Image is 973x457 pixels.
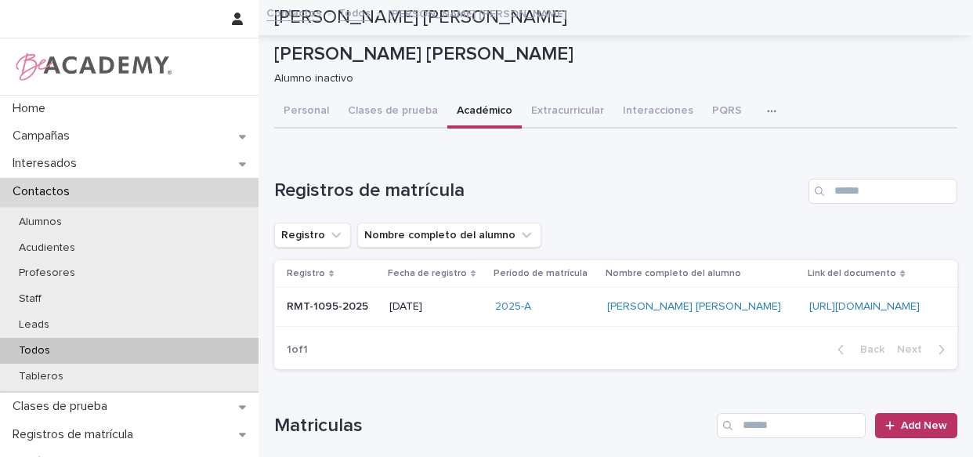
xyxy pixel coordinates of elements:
p: Campañas [6,129,82,143]
p: [DATE] [389,300,483,314]
tr: RMT-1095-2025RMT-1095-2025 [DATE]2025-A [PERSON_NAME] [PERSON_NAME] [URL][DOMAIN_NAME] [274,288,957,327]
a: [URL][DOMAIN_NAME] [809,301,920,312]
p: Interesados [6,156,89,171]
button: Interacciones [613,96,703,129]
p: Alumno inactivo [274,72,945,85]
button: Back [825,343,891,357]
a: 2025-A [495,300,531,314]
span: Back [851,344,884,355]
p: Fecha de registro [388,265,467,282]
p: Profesores [6,267,88,280]
a: Contactos [266,3,321,21]
p: Leads [6,318,62,332]
span: Next [897,344,931,355]
button: Next [891,343,957,357]
p: Nombre completo del alumno [606,265,741,282]
a: [PERSON_NAME] [PERSON_NAME] [607,300,781,314]
button: Registro [274,223,351,248]
button: Extracurricular [522,96,613,129]
button: Nombre completo del alumno [357,223,541,248]
p: [PERSON_NAME] [PERSON_NAME] [274,43,951,66]
a: Add New [875,413,957,438]
img: WPrjXfSUmiLcdUfaYY4Q [13,51,173,82]
p: Clases de prueba [6,399,120,414]
p: Staff [6,292,54,306]
span: Add New [901,420,947,431]
p: 1 of 1 [274,331,320,369]
p: Link del documento [808,265,896,282]
a: Todos [338,3,371,21]
button: PQRS [703,96,751,129]
button: Personal [274,96,338,129]
p: Tableros [6,370,76,383]
button: Clases de prueba [338,96,447,129]
p: Registro [287,265,325,282]
p: Acudientes [6,241,88,255]
p: Home [6,101,58,116]
h1: Matriculas [274,415,711,437]
p: Período de matrícula [494,265,588,282]
input: Search [717,413,866,438]
p: RMT-1095-2025 [287,297,371,314]
p: Todos [6,344,63,357]
input: Search [808,179,957,204]
p: Contactos [6,184,82,199]
p: [PERSON_NAME] [PERSON_NAME] [388,4,566,21]
p: Alumnos [6,216,74,229]
p: Registros de matrícula [6,427,146,442]
button: Académico [447,96,522,129]
h1: Registros de matrícula [274,180,802,202]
